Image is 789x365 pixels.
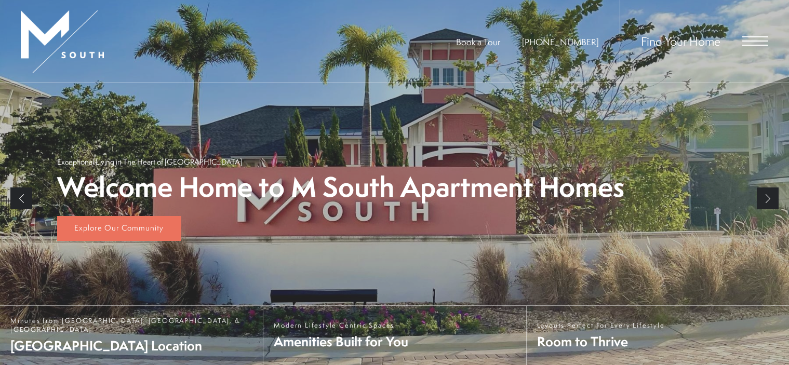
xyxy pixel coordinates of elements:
[274,321,408,330] span: Modern Lifestyle Centric Spaces
[263,306,526,365] a: Modern Lifestyle Centric Spaces
[21,10,104,73] img: MSouth
[522,36,599,48] a: Call Us at 813-570-8014
[10,187,32,209] a: Previous
[57,156,242,167] p: Exceptional Living in The Heart of [GEOGRAPHIC_DATA]
[57,216,181,241] a: Explore Our Community
[537,321,665,330] span: Layouts Perfect For Every Lifestyle
[537,332,665,350] span: Room to Thrive
[74,222,164,233] span: Explore Our Community
[742,36,768,46] button: Open Menu
[757,187,779,209] a: Next
[274,332,408,350] span: Amenities Built for You
[456,36,500,48] a: Book a Tour
[10,336,252,355] span: [GEOGRAPHIC_DATA] Location
[522,36,599,48] span: [PHONE_NUMBER]
[10,316,252,334] span: Minutes from [GEOGRAPHIC_DATA], [GEOGRAPHIC_DATA], & [GEOGRAPHIC_DATA]
[641,33,720,49] a: Find Your Home
[57,172,624,202] p: Welcome Home to M South Apartment Homes
[526,306,789,365] a: Layouts Perfect For Every Lifestyle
